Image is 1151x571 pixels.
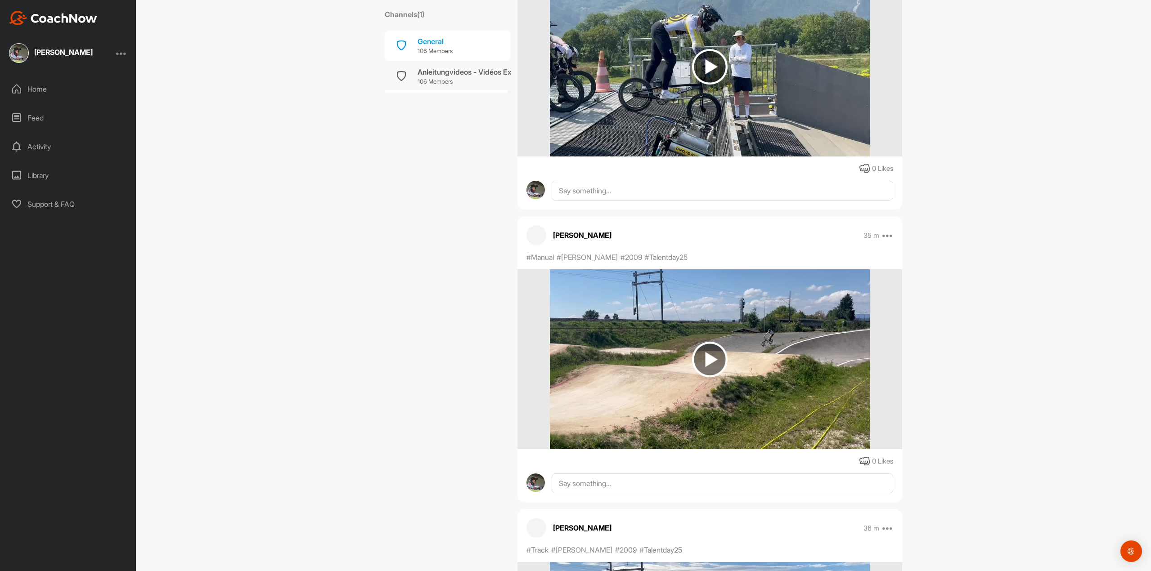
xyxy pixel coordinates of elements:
img: play [692,49,728,85]
div: Library [5,164,132,187]
p: #[PERSON_NAME] [551,544,612,555]
p: #Track [526,544,549,555]
p: 106 Members [418,77,544,86]
div: General [418,36,453,47]
div: 0 Likes [872,164,893,174]
img: avatar [526,181,545,199]
p: #2009 [620,252,642,263]
p: 36 m [863,524,879,533]
div: Activity [5,135,132,158]
p: 35 m [863,231,879,240]
p: 106 Members [418,47,453,56]
p: #Talentday25 [639,544,682,555]
p: #[PERSON_NAME] [557,252,618,263]
div: Open Intercom Messenger [1120,540,1142,562]
div: 0 Likes [872,456,893,467]
img: avatar [526,473,545,492]
label: Channels ( 1 ) [385,9,424,20]
img: play [692,342,728,377]
p: [PERSON_NAME] [553,230,611,241]
div: Support & FAQ [5,193,132,215]
p: #2009 [615,544,637,555]
div: Feed [5,107,132,129]
img: square_456afec928a34105a949b56f605906da.jpg [9,43,29,63]
div: Anleitungvideos - Vidéos Explicatives [418,67,544,77]
div: Home [5,78,132,100]
div: [PERSON_NAME] [34,49,93,56]
img: media [550,269,870,449]
p: #Manual [526,252,554,263]
img: CoachNow [9,11,97,25]
p: #Talentday25 [645,252,688,263]
p: [PERSON_NAME] [553,522,611,533]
